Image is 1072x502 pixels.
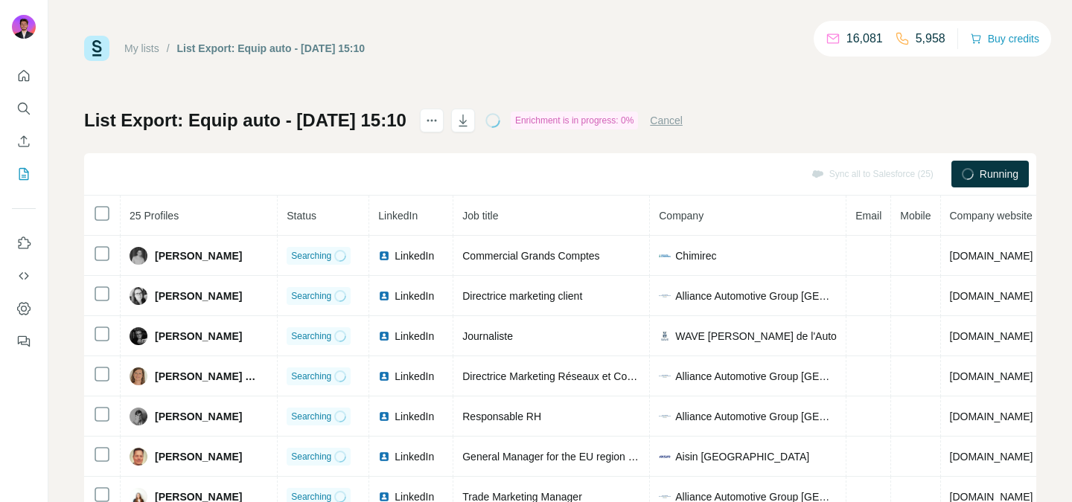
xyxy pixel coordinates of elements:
span: Searching [291,249,331,263]
span: [PERSON_NAME] [155,289,242,303]
img: Avatar [130,287,147,305]
img: company-logo [659,290,671,302]
img: Avatar [12,15,36,39]
span: LinkedIn [395,329,434,344]
img: LinkedIn logo [378,451,390,463]
span: Responsable RH [462,411,541,422]
span: [PERSON_NAME] [155,449,242,464]
span: Searching [291,329,331,343]
span: [PERSON_NAME] [155,248,242,263]
div: Enrichment is in progress: 0% [511,112,638,129]
span: Aisin [GEOGRAPHIC_DATA] [675,449,809,464]
h1: List Export: Equip auto - [DATE] 15:10 [84,109,406,132]
a: My lists [124,42,159,54]
img: Avatar [130,327,147,345]
img: company-logo [659,250,671,262]
span: [PERSON_NAME] [155,329,242,344]
span: [DOMAIN_NAME] [950,411,1033,422]
span: [DOMAIN_NAME] [950,330,1033,342]
img: LinkedIn logo [378,330,390,342]
img: company-logo [659,330,671,342]
span: LinkedIn [395,409,434,424]
span: LinkedIn [395,449,434,464]
button: Search [12,95,36,122]
button: Dashboard [12,295,36,322]
p: 5,958 [916,30,945,48]
img: company-logo [659,370,671,382]
span: WAVE [PERSON_NAME] de l'Auto [675,329,837,344]
span: Company website [950,210,1033,222]
img: LinkedIn logo [378,370,390,382]
img: Surfe Logo [84,36,109,61]
img: Avatar [130,367,147,385]
span: Commercial Grands Comptes [462,250,599,262]
span: Searching [291,370,331,383]
img: LinkedIn logo [378,411,390,422]
button: Buy credits [970,28,1039,49]
button: Use Surfe API [12,263,36,289]
div: List Export: Equip auto - [DATE] 15:10 [177,41,366,56]
img: company-logo [659,451,671,463]
span: Running [980,167,1018,181]
img: LinkedIn logo [378,250,390,262]
button: Cancel [650,113,683,128]
button: Enrich CSV [12,128,36,155]
span: [DOMAIN_NAME] [950,451,1033,463]
img: LinkedIn logo [378,290,390,302]
span: LinkedIn [395,289,434,303]
span: Directrice marketing client [462,290,582,302]
img: Avatar [130,448,147,466]
span: LinkedIn [395,369,434,384]
span: Company [659,210,703,222]
button: Feedback [12,328,36,355]
span: Alliance Automotive Group [GEOGRAPHIC_DATA] [675,409,837,424]
span: LinkedIn [395,248,434,263]
p: 16,081 [846,30,883,48]
span: [DOMAIN_NAME] [950,250,1033,262]
span: Journaliste [462,330,513,342]
button: Use Surfe on LinkedIn [12,230,36,257]
span: General Manager for the EU region of the Product Sales, Sales Planning and Marketing departments [462,451,927,463]
span: Alliance Automotive Group [GEOGRAPHIC_DATA] [675,289,837,303]
span: LinkedIn [378,210,418,222]
span: Email [855,210,881,222]
span: Searching [291,289,331,303]
span: Job title [462,210,498,222]
button: Quick start [12,62,36,89]
span: Mobile [900,210,931,222]
img: Avatar [130,408,147,425]
button: actions [420,109,444,132]
span: Directrice Marketing Réseaux et Communication [462,370,686,382]
li: / [167,41,170,56]
span: Chimirec [675,248,716,263]
span: Searching [291,450,331,463]
span: Searching [291,410,331,423]
span: Alliance Automotive Group [GEOGRAPHIC_DATA] [675,369,837,384]
img: company-logo [659,411,671,422]
span: [PERSON_NAME] 🚀✨ 🍓 [155,369,268,384]
button: My lists [12,161,36,187]
span: [PERSON_NAME] [155,409,242,424]
span: [DOMAIN_NAME] [950,290,1033,302]
span: Status [287,210,316,222]
span: [DOMAIN_NAME] [950,370,1033,382]
span: 25 Profiles [130,210,179,222]
img: Avatar [130,247,147,265]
